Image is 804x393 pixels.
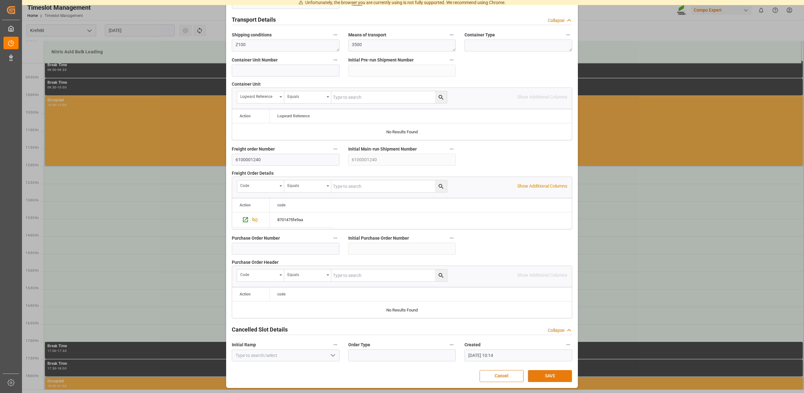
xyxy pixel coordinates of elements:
[287,270,324,278] div: Equals
[548,17,564,24] div: Collapse
[435,269,447,281] button: search button
[348,32,386,38] span: Means of transport
[435,180,447,192] button: search button
[328,351,337,360] button: open menu
[331,56,340,64] button: Container Unit Number
[464,349,572,361] input: DD.MM.YYYY HH:MM
[564,31,572,39] button: Container Type
[528,370,572,382] button: SAVE
[448,56,456,64] button: Initial Pre-run Shipment Number
[240,114,251,118] div: Action
[237,269,284,281] button: open menu
[270,212,333,227] div: Press SPACE to select this row.
[448,341,456,349] button: Order Type
[331,31,340,39] button: Shipping conditions
[277,203,285,207] span: code
[240,203,251,207] div: Action
[435,91,447,103] button: search button
[240,92,277,99] div: Logward Reference
[232,170,274,177] span: Freight Order Details
[232,57,278,63] span: Container Unit Number
[448,234,456,242] button: Initial Purchase Order Number
[564,341,572,349] button: Created
[232,325,288,334] h2: Cancelled Slot Details
[464,32,495,38] span: Container Type
[331,234,340,242] button: Purchase Order Number
[232,40,340,51] textarea: Z100
[232,259,279,266] span: Purchase Order Header
[240,181,277,189] div: code
[232,32,272,38] span: Shipping conditions
[548,327,564,334] div: Collapse
[348,40,456,51] textarea: 3500
[348,146,417,152] span: Initial Main-run Shipment Number
[284,91,331,103] button: open menu
[348,235,409,242] span: Initial Purchase Order Number
[232,146,275,152] span: Freight order Number
[237,91,284,103] button: open menu
[287,181,324,189] div: Equals
[232,81,261,88] span: Container Unit
[517,183,567,189] p: Show Additional Columns
[237,180,284,192] button: open menu
[480,370,524,382] button: Cancel
[270,212,333,227] div: 8701475fe9aa
[232,212,270,227] div: Press SPACE to select this row.
[348,342,370,348] span: Order Type
[277,114,310,118] span: Logward Reference
[240,292,251,296] div: Action
[277,292,285,296] span: code
[232,342,256,348] span: Initial Ramp
[348,57,414,63] span: Initial Pre-run Shipment Number
[232,349,340,361] input: Type to search/select
[232,15,276,24] h2: Transport Details
[464,342,481,348] span: Created
[331,269,447,281] input: Type to search
[448,145,456,153] button: Initial Main-run Shipment Number
[232,235,280,242] span: Purchase Order Number
[331,180,447,192] input: Type to search
[284,180,331,192] button: open menu
[287,92,324,99] div: Equals
[240,270,277,278] div: code
[331,341,340,349] button: Initial Ramp
[331,145,340,153] button: Freight order Number
[331,91,447,103] input: Type to search
[284,269,331,281] button: open menu
[448,31,456,39] button: Means of transport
